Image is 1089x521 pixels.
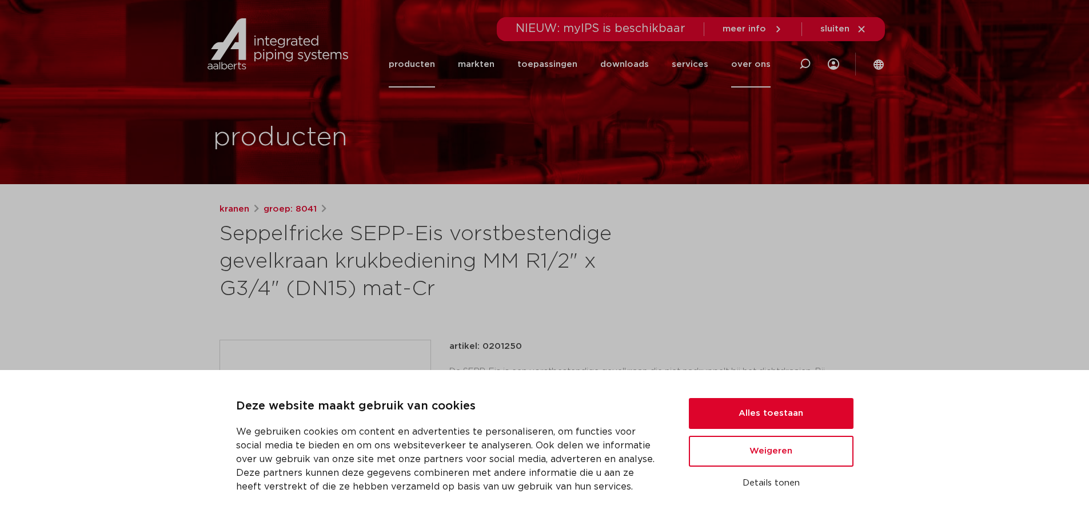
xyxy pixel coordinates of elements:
[516,23,685,34] span: NIEUW: myIPS is beschikbaar
[220,221,649,303] h1: Seppelfricke SEPP-Eis vorstbestendige gevelkraan krukbediening MM R1/2" x G3/4" (DN15) mat-Cr
[689,474,853,493] button: Details tonen
[828,41,839,88] div: my IPS
[600,41,649,88] a: downloads
[689,436,853,467] button: Weigeren
[236,425,661,494] p: We gebruiken cookies om content en advertenties te personaliseren, om functies voor social media ...
[723,24,783,34] a: meer info
[820,25,849,33] span: sluiten
[389,41,435,88] a: producten
[389,41,771,88] nav: Menu
[458,41,494,88] a: markten
[449,363,870,477] div: De SEPP-Eis is een vorstbestendige gevelkraan die niet nadruppelt bij het dichtdraaien. Bij bevri...
[213,120,348,156] h1: producten
[672,41,708,88] a: services
[517,41,577,88] a: toepassingen
[731,41,771,88] a: over ons
[820,24,867,34] a: sluiten
[723,25,766,33] span: meer info
[264,202,317,216] a: groep: 8041
[689,398,853,429] button: Alles toestaan
[220,202,249,216] a: kranen
[449,340,522,353] p: artikel: 0201250
[236,397,661,416] p: Deze website maakt gebruik van cookies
